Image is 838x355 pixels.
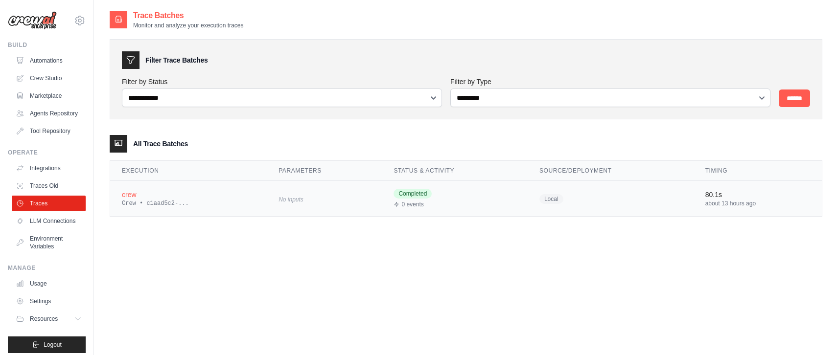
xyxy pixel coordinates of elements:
span: 0 events [401,200,423,208]
a: LLM Connections [12,213,86,229]
div: crew [122,190,255,200]
label: Filter by Type [450,77,771,87]
th: Status & Activity [382,161,528,181]
div: about 13 hours ago [705,200,810,207]
label: Filter by Status [122,77,442,87]
a: Automations [12,53,86,68]
a: Usage [12,276,86,291]
a: Agents Repository [12,106,86,121]
span: Logout [44,341,62,349]
img: Logo [8,11,57,30]
div: Manage [8,264,86,272]
a: Settings [12,293,86,309]
a: Traces [12,196,86,211]
h2: Trace Batches [133,10,243,22]
a: Tool Repository [12,123,86,139]
div: No inputs [279,192,370,205]
button: Resources [12,311,86,327]
div: Operate [8,149,86,156]
span: No inputs [279,196,303,203]
th: Source/Deployment [528,161,694,181]
div: Build [8,41,86,49]
a: Traces Old [12,178,86,194]
div: 80.1s [705,190,810,200]
th: Timing [694,161,822,181]
p: Monitor and analyze your execution traces [133,22,243,29]
a: Crew Studio [12,70,86,86]
button: Logout [8,336,86,353]
h3: All Trace Batches [133,139,188,149]
a: Marketplace [12,88,86,104]
tr: View details for crew execution [110,181,822,217]
th: Parameters [267,161,382,181]
th: Execution [110,161,267,181]
a: Environment Variables [12,231,86,254]
span: Resources [30,315,58,323]
span: Completed [394,189,432,199]
a: Integrations [12,160,86,176]
div: Crew • c1aad5c2-... [122,200,255,207]
span: Local [539,194,563,204]
h3: Filter Trace Batches [145,55,208,65]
